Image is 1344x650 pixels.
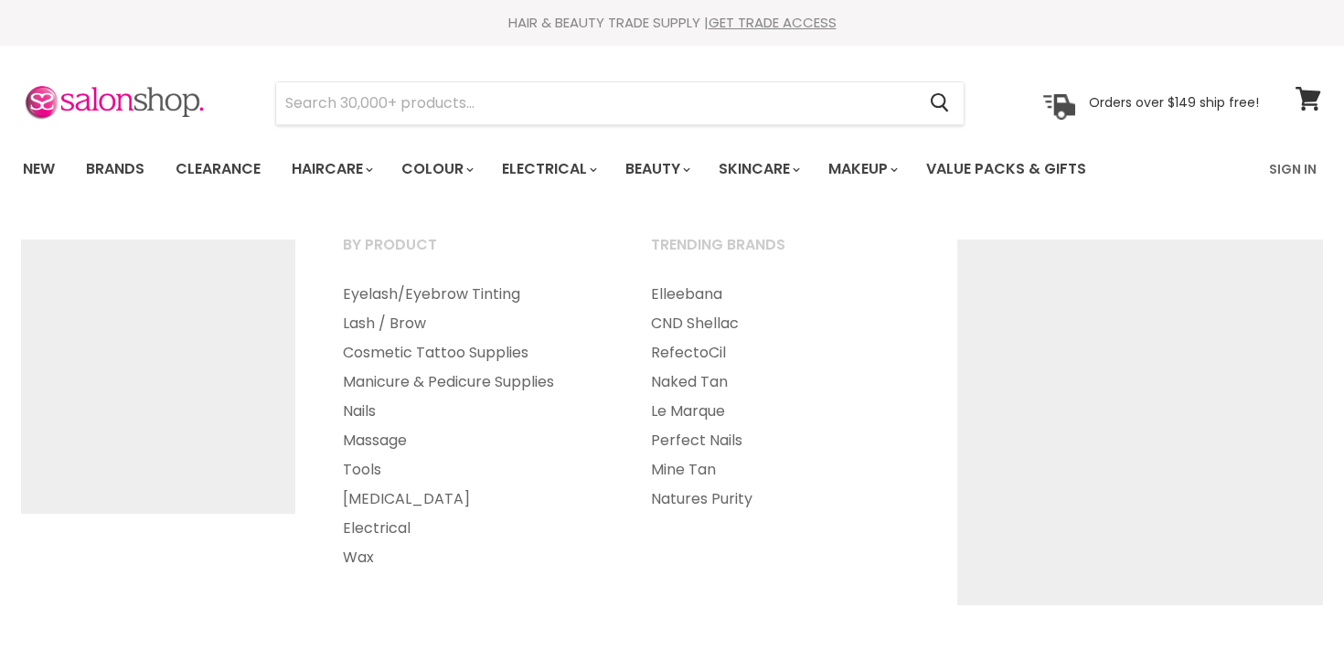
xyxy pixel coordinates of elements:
[628,397,933,426] a: Le Marque
[709,13,837,32] a: GET TRADE ACCESS
[320,543,624,572] a: Wax
[628,368,933,397] a: Naked Tan
[612,150,701,188] a: Beauty
[278,150,384,188] a: Haircare
[628,485,933,514] a: Natures Purity
[320,514,624,543] a: Electrical
[320,426,624,455] a: Massage
[320,280,624,572] ul: Main menu
[9,143,1179,196] ul: Main menu
[1258,150,1328,188] a: Sign In
[705,150,811,188] a: Skincare
[320,485,624,514] a: [MEDICAL_DATA]
[320,280,624,309] a: Eyelash/Eyebrow Tinting
[320,338,624,368] a: Cosmetic Tattoo Supplies
[628,426,933,455] a: Perfect Nails
[276,82,915,124] input: Search
[628,338,933,368] a: RefectoCil
[628,309,933,338] a: CND Shellac
[915,82,964,124] button: Search
[9,150,69,188] a: New
[628,280,933,514] ul: Main menu
[628,455,933,485] a: Mine Tan
[162,150,274,188] a: Clearance
[488,150,608,188] a: Electrical
[912,150,1100,188] a: Value Packs & Gifts
[320,368,624,397] a: Manicure & Pedicure Supplies
[815,150,909,188] a: Makeup
[320,397,624,426] a: Nails
[628,230,933,276] a: Trending Brands
[320,309,624,338] a: Lash / Brow
[275,81,965,125] form: Product
[72,150,158,188] a: Brands
[320,455,624,485] a: Tools
[320,230,624,276] a: By Product
[388,150,485,188] a: Colour
[628,280,933,309] a: Elleebana
[1089,94,1259,111] p: Orders over $149 ship free!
